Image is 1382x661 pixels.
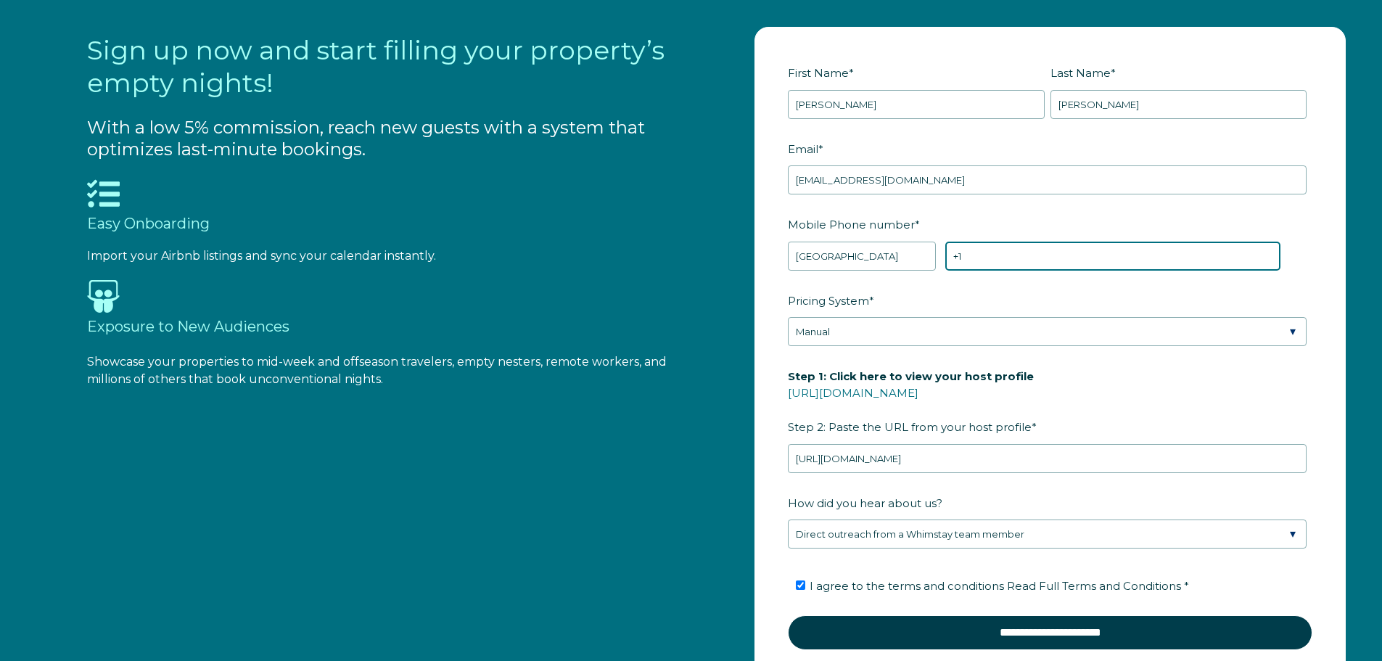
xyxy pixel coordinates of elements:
span: Email [788,138,818,160]
span: I agree to the terms and conditions [810,579,1189,593]
input: airbnb.com/users/show/12345 [788,444,1307,473]
span: Last Name [1050,62,1111,84]
span: Pricing System [788,290,869,312]
span: Step 1: Click here to view your host profile [788,365,1034,387]
span: Exposure to New Audiences [87,318,289,335]
span: Step 2: Paste the URL from your host profile [788,365,1034,438]
span: Sign up now and start filling your property’s empty nights! [87,34,665,99]
span: Mobile Phone number [788,213,915,236]
span: How did you hear about us? [788,492,942,514]
input: I agree to the terms and conditions Read Full Terms and Conditions * [796,580,805,590]
span: With a low 5% commission, reach new guests with a system that optimizes last-minute bookings. [87,117,645,160]
a: Read Full Terms and Conditions [1004,579,1184,593]
span: Easy Onboarding [87,215,210,232]
span: Showcase your properties to mid-week and offseason travelers, empty nesters, remote workers, and ... [87,355,667,386]
span: Import your Airbnb listings and sync your calendar instantly. [87,249,436,263]
span: First Name [788,62,849,84]
a: [URL][DOMAIN_NAME] [788,386,918,400]
span: Read Full Terms and Conditions [1007,579,1181,593]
